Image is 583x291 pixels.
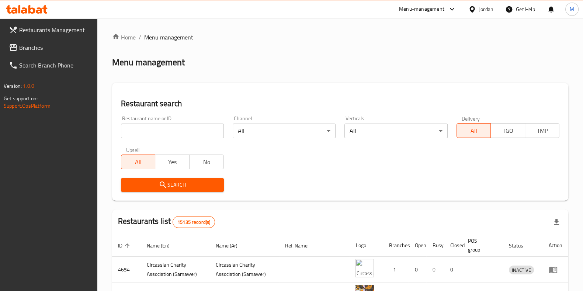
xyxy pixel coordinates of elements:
[127,180,218,190] span: Search
[233,124,336,138] div: All
[3,21,97,39] a: Restaurants Management
[509,266,534,274] span: INACTIVE
[457,123,491,138] button: All
[468,236,494,254] span: POS group
[350,234,383,257] th: Logo
[124,157,153,167] span: All
[528,125,556,136] span: TMP
[4,94,38,103] span: Get support on:
[399,5,444,14] div: Menu-management
[509,241,533,250] span: Status
[121,155,156,169] button: All
[144,33,193,42] span: Menu management
[112,33,136,42] a: Home
[118,216,215,228] h2: Restaurants list
[285,241,317,250] span: Ref. Name
[462,116,480,121] label: Delivery
[460,125,488,136] span: All
[19,61,91,70] span: Search Branch Phone
[525,123,559,138] button: TMP
[147,241,179,250] span: Name (En)
[543,234,568,257] th: Action
[158,157,187,167] span: Yes
[216,241,247,250] span: Name (Ar)
[383,234,409,257] th: Branches
[426,234,444,257] th: Busy
[548,213,565,231] div: Export file
[549,265,562,274] div: Menu
[23,81,34,91] span: 1.0.0
[121,178,224,192] button: Search
[112,257,141,283] td: 4654
[344,124,447,138] div: All
[126,147,140,152] label: Upsell
[4,81,22,91] span: Version:
[4,101,51,111] a: Support.OpsPlatform
[19,43,91,52] span: Branches
[355,259,374,277] img: ​Circassian ​Charity ​Association​ (Samawer)
[121,98,559,109] h2: Restaurant search
[490,123,525,138] button: TGO
[112,33,568,42] nav: breadcrumb
[409,234,426,257] th: Open
[173,219,215,226] span: 15135 record(s)
[121,124,224,138] input: Search for restaurant name or ID..
[494,125,522,136] span: TGO
[383,257,409,283] td: 1
[112,56,185,68] h2: Menu management
[570,5,574,13] span: M
[444,257,462,283] td: 0
[189,155,224,169] button: No
[409,257,426,283] td: 0
[19,25,91,34] span: Restaurants Management
[192,157,221,167] span: No
[3,39,97,56] a: Branches
[210,257,279,283] td: ​Circassian ​Charity ​Association​ (Samawer)
[444,234,462,257] th: Closed
[426,257,444,283] td: 0
[155,155,190,169] button: Yes
[141,257,210,283] td: ​Circassian ​Charity ​Association​ (Samawer)
[3,56,97,74] a: Search Branch Phone
[479,5,493,13] div: Jordan
[139,33,141,42] li: /
[173,216,215,228] div: Total records count
[118,241,132,250] span: ID
[509,266,534,274] div: INACTIVE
